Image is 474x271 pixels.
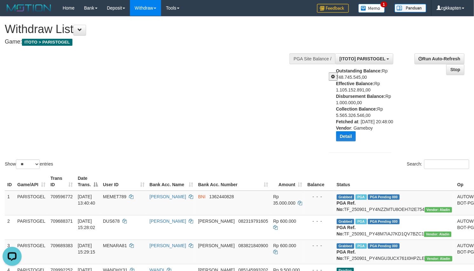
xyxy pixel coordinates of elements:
[415,53,464,64] a: Run Auto-Refresh
[308,242,332,249] div: - - -
[78,194,95,206] span: [DATE] 13:40:40
[336,119,358,124] b: Fetched at
[368,219,400,224] span: PGA Pending
[16,159,40,169] select: Showentries
[336,106,377,112] b: Collection Balance:
[100,173,147,191] th: User ID: activate to sort column ascending
[15,240,48,264] td: PARISTOGEL
[196,173,271,191] th: Bank Acc. Number: activate to sort column ascending
[5,240,15,264] td: 3
[75,173,100,191] th: Date Trans.: activate to sort column descending
[337,243,355,249] span: Grabbed
[51,194,73,199] span: 709596772
[334,191,455,215] td: TF_250901_PY4NZZMTU8OEH7I2E754
[239,219,268,224] span: Copy 082319791605 to clipboard
[147,173,196,191] th: Bank Acc. Name: activate to sort column ascending
[273,219,296,224] span: Rp 600.000
[337,219,355,224] span: Grabbed
[78,219,95,230] span: [DATE] 15:28:02
[424,159,469,169] input: Search:
[150,194,186,199] a: [PERSON_NAME]
[5,159,53,169] label: Show entries
[15,215,48,240] td: PARISTOGEL
[335,53,393,64] button: [ITOTO] PARISTOGEL
[446,64,464,75] a: Stop
[337,225,356,236] b: PGA Ref. No:
[395,4,426,12] img: panduan.png
[103,219,120,224] span: DUS678
[424,232,451,237] span: Vendor URL: https://payment4.1velocity.biz
[425,207,452,213] span: Vendor URL: https://payment4.1velocity.biz
[425,256,452,261] span: Vendor URL: https://payment4.1velocity.biz
[22,39,72,46] span: ITOTO > PARISTOGEL
[15,173,48,191] th: Game/API: activate to sort column ascending
[103,194,126,199] span: MEMET789
[198,219,235,224] span: [PERSON_NAME]
[150,243,186,248] a: [PERSON_NAME]
[5,23,310,36] h1: Withdraw List
[289,53,335,64] div: PGA Site Balance /
[3,3,22,22] button: Open LiveChat chat widget
[51,219,73,224] span: 709688371
[5,215,15,240] td: 2
[358,4,385,13] img: Button%20Memo.svg
[5,173,15,191] th: ID
[336,94,386,99] b: Disbursement Balance:
[339,56,385,61] span: [ITOTO] PARISTOGEL
[5,3,53,13] img: MOTION_logo.png
[407,159,469,169] label: Search:
[381,2,387,7] span: 1
[5,191,15,215] td: 1
[273,194,295,206] span: Rp 35.000.000
[239,243,268,248] span: Copy 083821840900 to clipboard
[308,193,332,200] div: - - -
[336,68,382,73] b: Outstanding Balance:
[198,243,235,248] span: [PERSON_NAME]
[355,219,367,224] span: Marked by cgkricksen
[198,194,206,199] span: BNI
[103,243,127,248] span: MENARA81
[273,243,296,248] span: Rp 600.000
[271,173,305,191] th: Amount: activate to sort column ascending
[209,194,234,199] span: Copy 1362440828 to clipboard
[334,173,455,191] th: Status
[308,218,332,224] div: - - -
[78,243,95,254] span: [DATE] 15:29:15
[5,39,310,45] h4: Game:
[336,125,351,131] b: Vendor
[48,173,75,191] th: Trans ID: activate to sort column ascending
[368,243,400,249] span: PGA Pending
[51,243,73,248] span: 709689383
[150,219,186,224] a: [PERSON_NAME]
[337,194,355,200] span: Grabbed
[305,173,334,191] th: Balance
[336,81,375,86] b: Effective Balance:
[336,68,397,146] div: Rp 748.745.545,00 Rp 1.105.152.891,00 Rp 1.000.000,00 Rp 5.565.326.546,00 : [DATE] 20:48:00 : Gam...
[334,240,455,264] td: TF_250901_PY4NGU3UCX761I0HPZLE
[334,215,455,240] td: TF_250901_PY48M7IAJ7KD1QV7BZC1
[336,131,356,141] button: Detail
[355,194,367,200] span: Marked by cgkricksen
[15,191,48,215] td: PARISTOGEL
[337,249,356,261] b: PGA Ref. No:
[355,243,367,249] span: Marked by cgkricksen
[368,194,400,200] span: PGA Pending
[317,4,349,13] img: Feedback.jpg
[337,200,356,212] b: PGA Ref. No:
